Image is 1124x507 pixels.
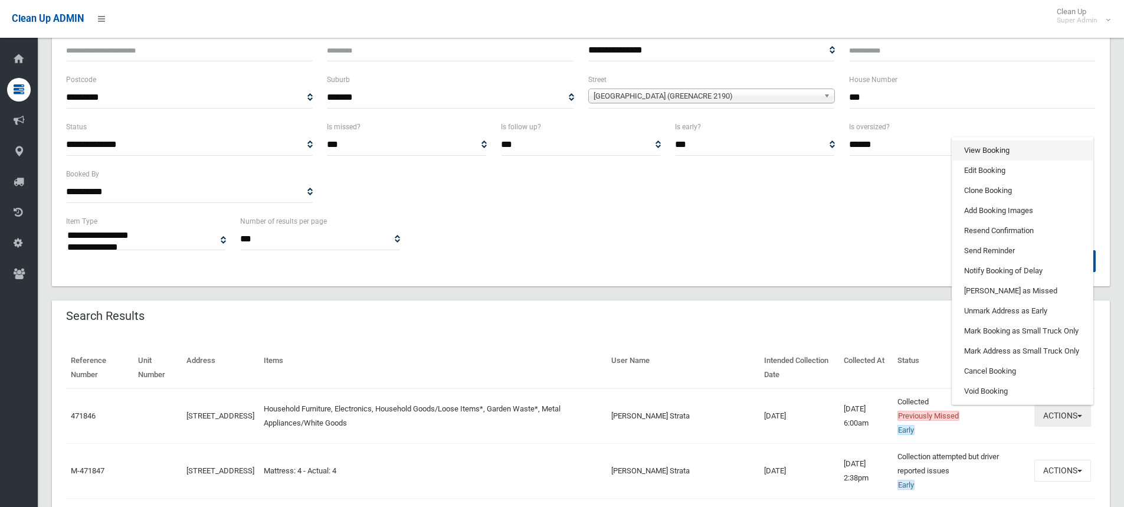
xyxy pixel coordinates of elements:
th: Address [182,348,259,388]
label: Suburb [327,73,350,86]
a: Edit Booking [952,161,1093,181]
th: User Name [607,348,759,388]
td: [DATE] [759,443,839,498]
small: Super Admin [1057,16,1097,25]
label: Number of results per page [240,215,327,228]
label: Is follow up? [501,120,541,133]
th: Status [893,348,1030,388]
label: Status [66,120,87,133]
label: Booked By [66,168,99,181]
button: Actions [1034,405,1091,427]
th: Intended Collection Date [759,348,839,388]
button: Actions [1034,460,1091,482]
a: 471846 [71,411,96,420]
label: House Number [849,73,897,86]
a: [PERSON_NAME] as Missed [952,281,1093,301]
span: Clean Up [1051,7,1109,25]
th: Reference Number [66,348,133,388]
td: Collection attempted but driver reported issues [893,443,1030,498]
a: Clone Booking [952,181,1093,201]
label: Postcode [66,73,96,86]
span: [GEOGRAPHIC_DATA] (GREENACRE 2190) [594,89,819,103]
td: [DATE] 6:00am [839,388,893,444]
a: Resend Confirmation [952,221,1093,241]
label: Is oversized? [849,120,890,133]
a: Mark Address as Small Truck Only [952,341,1093,361]
span: Early [897,425,915,435]
span: Previously Missed [897,411,959,421]
a: View Booking [952,140,1093,161]
span: Clean Up ADMIN [12,13,84,24]
td: Household Furniture, Electronics, Household Goods/Loose Items*, Garden Waste*, Metal Appliances/W... [259,388,607,444]
label: Is missed? [327,120,361,133]
td: [DATE] 2:38pm [839,443,893,498]
a: Notify Booking of Delay [952,261,1093,281]
a: Cancel Booking [952,361,1093,381]
a: Void Booking [952,381,1093,401]
td: [DATE] [759,388,839,444]
label: Item Type [66,215,97,228]
a: Add Booking Images [952,201,1093,221]
a: Send Reminder [952,241,1093,261]
a: M-471847 [71,466,104,475]
a: [STREET_ADDRESS] [186,466,254,475]
header: Search Results [52,305,159,328]
a: [STREET_ADDRESS] [186,411,254,420]
span: Early [897,480,915,490]
th: Collected At [839,348,893,388]
th: Unit Number [133,348,182,388]
td: [PERSON_NAME] Strata [607,388,759,444]
td: [PERSON_NAME] Strata [607,443,759,498]
label: Is early? [675,120,701,133]
th: Items [259,348,607,388]
a: Unmark Address as Early [952,301,1093,321]
label: Street [588,73,607,86]
td: Mattress: 4 - Actual: 4 [259,443,607,498]
td: Collected [893,388,1030,444]
a: Mark Booking as Small Truck Only [952,321,1093,341]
